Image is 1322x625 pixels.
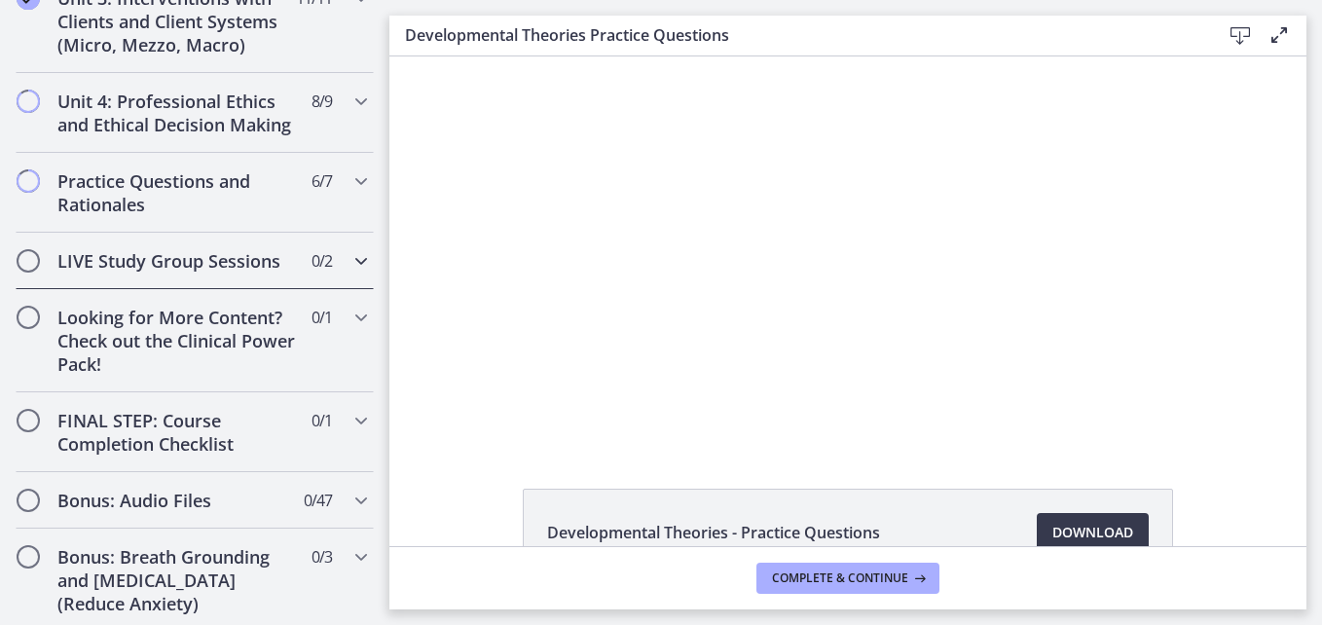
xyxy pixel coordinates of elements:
h2: FINAL STEP: Course Completion Checklist [57,409,295,456]
span: Developmental Theories - Practice Questions [547,521,880,544]
span: 0 / 1 [312,409,332,432]
h2: Practice Questions and Rationales [57,169,295,216]
h2: Bonus: Breath Grounding and [MEDICAL_DATA] (Reduce Anxiety) [57,545,295,615]
button: Complete & continue [756,563,939,594]
h3: Developmental Theories Practice Questions [405,23,1190,47]
span: Download [1052,521,1133,544]
span: 0 / 47 [304,489,332,512]
iframe: Video Lesson [389,56,1306,444]
h2: Unit 4: Professional Ethics and Ethical Decision Making [57,90,295,136]
h2: LIVE Study Group Sessions [57,249,295,273]
a: Download [1037,513,1149,552]
span: 0 / 1 [312,306,332,329]
span: 0 / 3 [312,545,332,569]
span: 0 / 2 [312,249,332,273]
h2: Bonus: Audio Files [57,489,295,512]
span: 8 / 9 [312,90,332,113]
h2: Looking for More Content? Check out the Clinical Power Pack! [57,306,295,376]
span: 6 / 7 [312,169,332,193]
span: Complete & continue [772,570,908,586]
